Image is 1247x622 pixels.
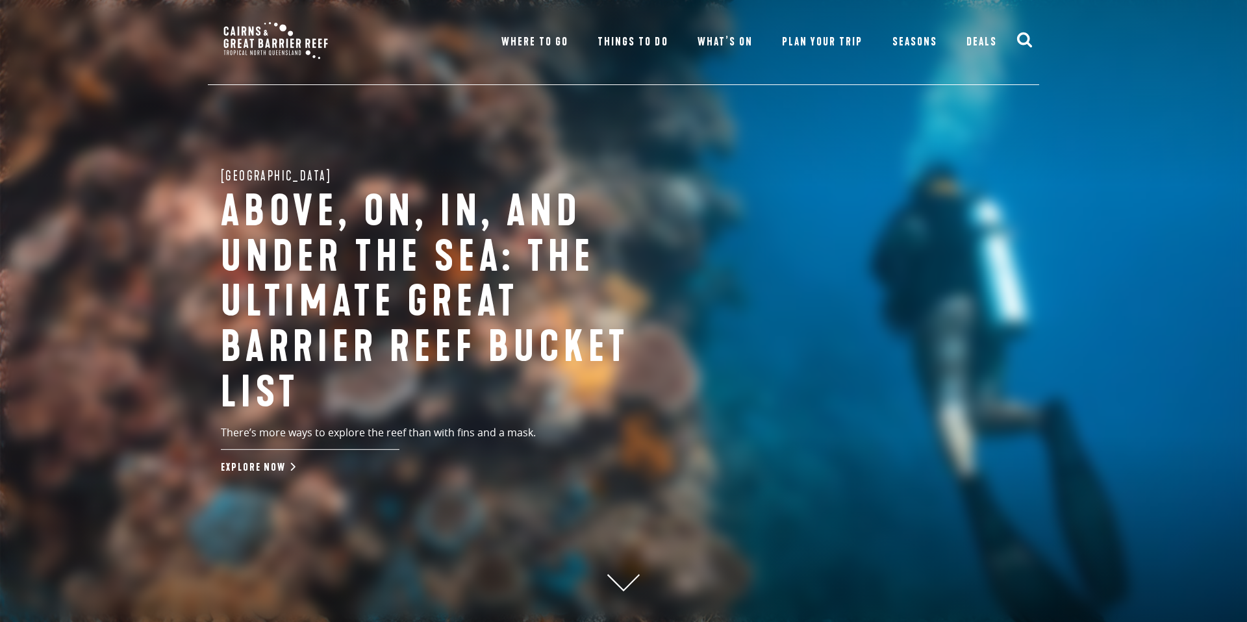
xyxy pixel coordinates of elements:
span: [GEOGRAPHIC_DATA] [221,166,332,186]
h1: Above, on, in, and under the sea: The ultimate Great Barrier Reef bucket list [221,190,649,416]
p: There’s more ways to explore the reef than with fins and a mask. [221,425,578,450]
span: Things To Do [598,35,668,49]
a: Explore Now [221,461,293,474]
img: CGBR-TNQ_dual-logo.svg [214,13,337,68]
span: Deals [966,35,997,49]
span: Where To Go [501,35,568,49]
span: Seasons [892,35,937,49]
span: Plan Your Trip [782,35,863,49]
span: What’s On [698,35,753,49]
